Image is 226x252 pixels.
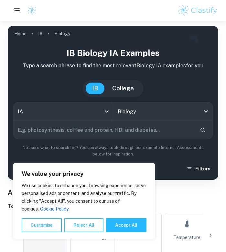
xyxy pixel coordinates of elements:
[201,107,210,116] button: Open
[8,202,218,210] h6: Topic
[64,218,103,232] button: Reject All
[14,29,27,38] a: Home
[38,29,43,38] a: IA
[185,163,213,175] button: Filters
[13,102,113,120] div: IA
[106,218,146,232] button: Accept All
[40,206,69,212] a: Cookie Policy
[22,182,146,213] p: We use cookies to enhance your browsing experience, serve personalised ads or content, and analys...
[13,163,155,239] div: We value your privacy
[177,4,218,17] img: Clastify logo
[13,121,195,139] input: E.g. photosynthesis, coffee and protein, HDI and diabetes...
[13,47,213,59] h1: IB Biology IA examples
[22,170,146,178] p: We value your privacy
[13,144,213,158] p: Not sure what to search for? You can always look through our example Internal Assessments below f...
[23,6,37,15] a: Clastify logo
[27,6,37,15] img: Clastify logo
[13,62,213,70] p: Type a search phrase to find the most relevant Biology IA examples for you
[54,30,70,37] p: Biology
[86,83,104,94] button: IB
[197,124,208,135] button: Search
[22,218,62,232] button: Customise
[173,234,200,241] span: Temperature
[8,188,218,197] h1: All Biology IA Examples
[106,83,140,94] button: College
[8,26,218,180] img: profile cover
